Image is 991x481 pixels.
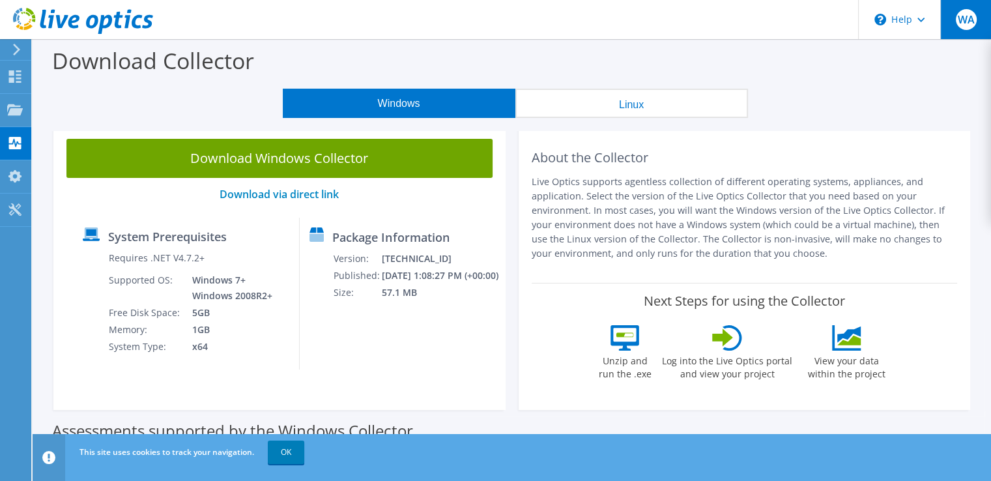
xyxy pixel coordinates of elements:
[381,250,500,267] td: [TECHNICAL_ID]
[333,284,381,301] td: Size:
[874,14,886,25] svg: \n
[108,272,182,304] td: Supported OS:
[109,252,205,265] label: Requires .NET V4.7.2+
[283,89,515,118] button: Windows
[532,150,958,166] h2: About the Collector
[381,267,500,284] td: [DATE] 1:08:27 PM (+00:00)
[595,351,655,381] label: Unzip and run the .exe
[661,351,793,381] label: Log into the Live Optics portal and view your project
[644,293,845,309] label: Next Steps for using the Collector
[52,424,413,437] label: Assessments supported by the Windows Collector
[268,441,304,464] a: OK
[66,139,493,178] a: Download Windows Collector
[108,230,227,243] label: System Prerequisites
[220,187,339,201] a: Download via direct link
[956,9,977,30] span: WA
[333,267,381,284] td: Published:
[799,351,893,381] label: View your data within the project
[532,175,958,261] p: Live Optics supports agentless collection of different operating systems, appliances, and applica...
[182,272,275,304] td: Windows 7+ Windows 2008R2+
[108,321,182,338] td: Memory:
[79,446,254,458] span: This site uses cookies to track your navigation.
[108,338,182,355] td: System Type:
[182,321,275,338] td: 1GB
[515,89,748,118] button: Linux
[333,250,381,267] td: Version:
[332,231,449,244] label: Package Information
[381,284,500,301] td: 57.1 MB
[182,304,275,321] td: 5GB
[182,338,275,355] td: x64
[52,46,254,76] label: Download Collector
[108,304,182,321] td: Free Disk Space:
